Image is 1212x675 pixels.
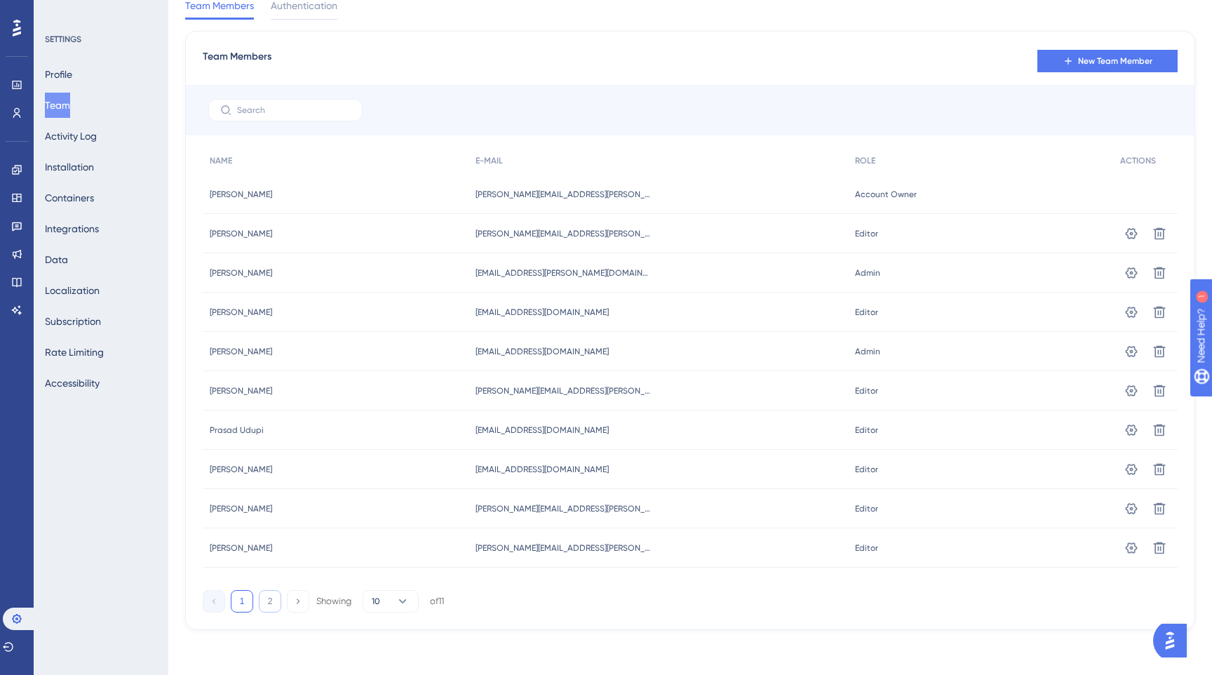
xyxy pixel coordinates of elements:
button: New Team Member [1037,50,1178,72]
span: [EMAIL_ADDRESS][DOMAIN_NAME] [476,425,609,436]
button: Integrations [45,216,99,241]
iframe: UserGuiding AI Assistant Launcher [1153,620,1195,662]
button: 10 [363,590,419,613]
span: [EMAIL_ADDRESS][DOMAIN_NAME] [476,346,609,357]
span: Admin [855,346,880,357]
span: [PERSON_NAME] [210,542,272,554]
span: Editor [855,307,878,318]
span: Editor [855,464,878,475]
span: Account Owner [855,189,917,200]
span: [PERSON_NAME] [210,385,272,396]
span: NAME [210,155,232,166]
span: New Team Member [1078,55,1152,67]
span: Admin [855,267,880,279]
span: Team Members [203,48,271,74]
button: Data [45,247,68,272]
span: [PERSON_NAME] [210,464,272,475]
button: Activity Log [45,123,97,149]
span: [PERSON_NAME][EMAIL_ADDRESS][PERSON_NAME][DOMAIN_NAME] [476,542,651,554]
div: 1 [97,7,102,18]
span: [PERSON_NAME][EMAIL_ADDRESS][PERSON_NAME][DOMAIN_NAME] [476,189,651,200]
input: Search [237,105,351,115]
span: [EMAIL_ADDRESS][DOMAIN_NAME] [476,307,609,318]
span: [PERSON_NAME][EMAIL_ADDRESS][PERSON_NAME][DOMAIN_NAME] [476,385,651,396]
div: of 11 [430,595,444,608]
span: Editor [855,425,878,436]
span: [PERSON_NAME] [210,267,272,279]
span: [PERSON_NAME] [210,189,272,200]
span: [PERSON_NAME] [210,228,272,239]
span: [EMAIL_ADDRESS][PERSON_NAME][DOMAIN_NAME] [476,267,651,279]
button: Team [45,93,70,118]
span: ROLE [855,155,875,166]
div: Showing [316,595,351,608]
span: 10 [372,596,380,607]
span: [PERSON_NAME] [210,307,272,318]
button: 1 [231,590,253,613]
span: Editor [855,542,878,554]
button: Rate Limiting [45,340,104,365]
span: Need Help? [33,4,88,20]
span: [PERSON_NAME][EMAIL_ADDRESS][PERSON_NAME][DOMAIN_NAME] [476,228,651,239]
span: Editor [855,228,878,239]
span: E-MAIL [476,155,503,166]
span: Editor [855,503,878,514]
span: [PERSON_NAME][EMAIL_ADDRESS][PERSON_NAME][DOMAIN_NAME] [476,503,651,514]
span: [PERSON_NAME] [210,346,272,357]
span: [PERSON_NAME] [210,503,272,514]
button: Profile [45,62,72,87]
button: Subscription [45,309,101,334]
span: [EMAIL_ADDRESS][DOMAIN_NAME] [476,464,609,475]
span: Prasad Udupi [210,425,264,436]
span: ACTIONS [1120,155,1156,166]
button: Localization [45,278,100,303]
button: Installation [45,154,94,180]
button: 2 [259,590,281,613]
span: Editor [855,385,878,396]
div: SETTINGS [45,34,159,45]
button: Accessibility [45,370,100,396]
button: Containers [45,185,94,210]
